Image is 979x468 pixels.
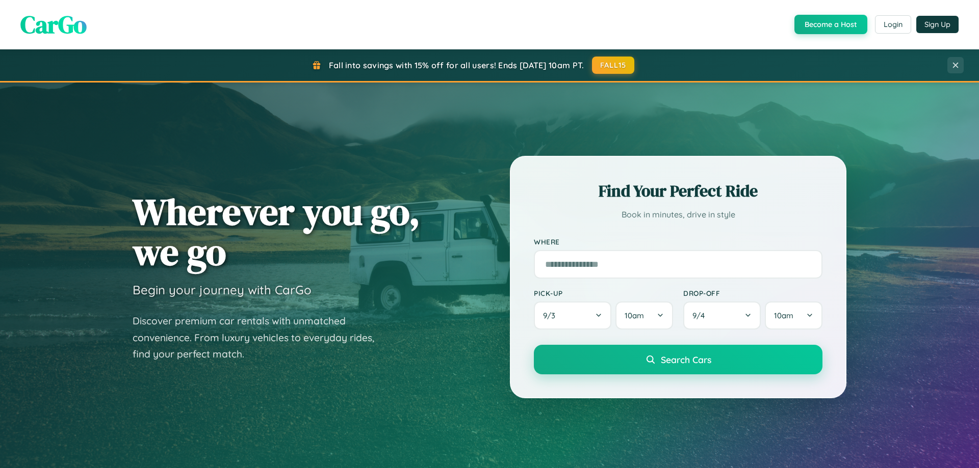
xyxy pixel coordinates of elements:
[875,15,911,34] button: Login
[794,15,867,34] button: Become a Host
[765,301,822,329] button: 10am
[683,289,822,297] label: Drop-off
[133,191,420,272] h1: Wherever you go, we go
[534,289,673,297] label: Pick-up
[534,180,822,202] h2: Find Your Perfect Ride
[683,301,761,329] button: 9/4
[543,311,560,320] span: 9 / 3
[534,301,611,329] button: 9/3
[692,311,710,320] span: 9 / 4
[329,60,584,70] span: Fall into savings with 15% off for all users! Ends [DATE] 10am PT.
[534,237,822,246] label: Where
[774,311,793,320] span: 10am
[625,311,644,320] span: 10am
[133,313,388,363] p: Discover premium car rentals with unmatched convenience. From luxury vehicles to everyday rides, ...
[615,301,673,329] button: 10am
[20,8,87,41] span: CarGo
[592,57,635,74] button: FALL15
[661,354,711,365] span: Search Cars
[916,16,959,33] button: Sign Up
[534,207,822,222] p: Book in minutes, drive in style
[534,345,822,374] button: Search Cars
[133,282,312,297] h3: Begin your journey with CarGo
